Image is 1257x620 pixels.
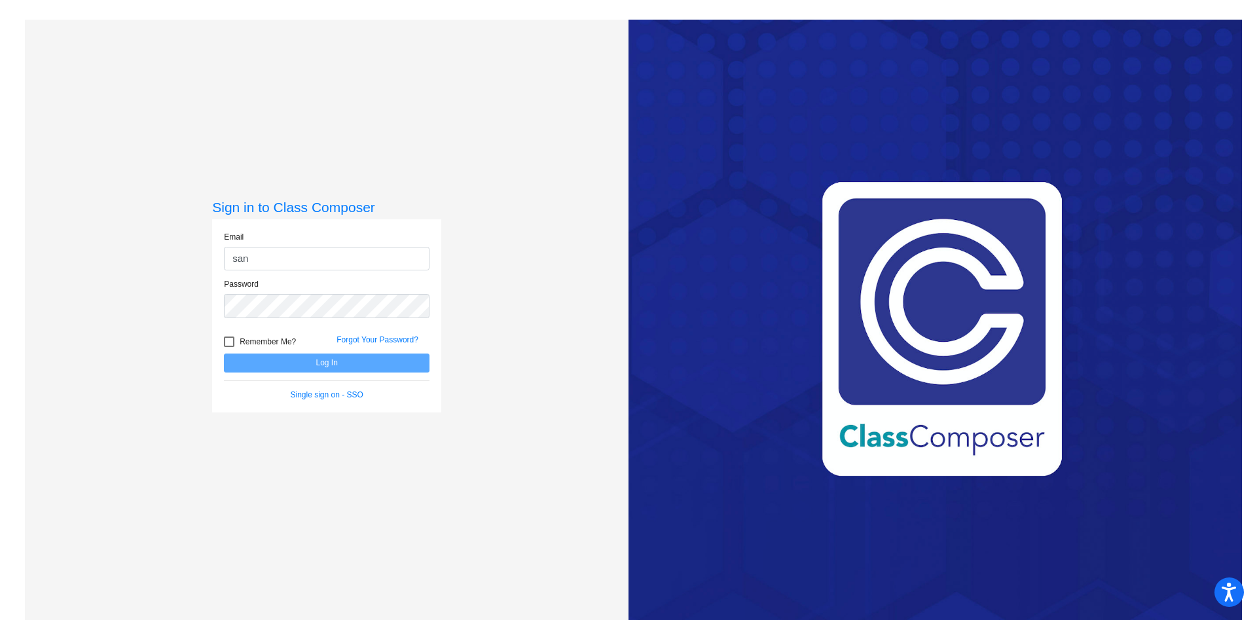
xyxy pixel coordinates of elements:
label: Email [224,231,244,243]
span: Remember Me? [240,334,296,350]
a: Forgot Your Password? [337,335,418,344]
h3: Sign in to Class Composer [212,199,441,215]
button: Log In [224,354,429,373]
a: Single sign on - SSO [291,390,363,399]
label: Password [224,278,259,290]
